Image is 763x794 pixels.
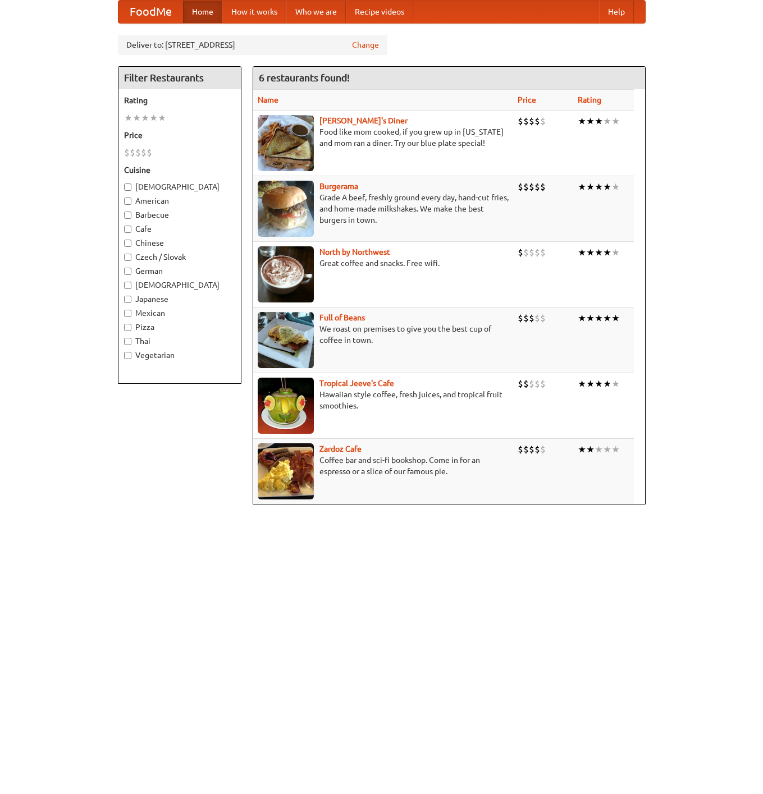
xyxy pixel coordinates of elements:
[586,312,595,324] li: ★
[319,247,390,256] a: North by Northwest
[611,312,620,324] li: ★
[529,443,534,456] li: $
[258,95,278,104] a: Name
[124,338,131,345] input: Thai
[319,182,358,191] a: Burgerama
[523,378,529,390] li: $
[611,181,620,193] li: ★
[258,455,509,477] p: Coffee bar and sci-fi bookshop. Come in for an espresso or a slice of our famous pie.
[258,258,509,269] p: Great coffee and snacks. Free wifi.
[319,116,408,125] b: [PERSON_NAME]'s Diner
[124,130,235,141] h5: Price
[124,350,235,361] label: Vegetarian
[124,265,235,277] label: German
[124,324,131,331] input: Pizza
[183,1,222,23] a: Home
[124,268,131,275] input: German
[534,443,540,456] li: $
[586,378,595,390] li: ★
[540,443,546,456] li: $
[124,282,131,289] input: [DEMOGRAPHIC_DATA]
[258,192,509,226] p: Grade A beef, freshly ground every day, hand-cut fries, and home-made milkshakes. We make the bes...
[611,378,620,390] li: ★
[124,226,131,233] input: Cafe
[518,312,523,324] li: $
[158,112,166,124] li: ★
[595,181,603,193] li: ★
[124,254,131,261] input: Czech / Slovak
[124,240,131,247] input: Chinese
[523,312,529,324] li: $
[124,164,235,176] h5: Cuisine
[124,279,235,291] label: [DEMOGRAPHIC_DATA]
[529,378,534,390] li: $
[124,195,235,206] label: American
[595,378,603,390] li: ★
[611,246,620,259] li: ★
[578,378,586,390] li: ★
[586,181,595,193] li: ★
[258,115,314,171] img: sallys.jpg
[118,35,387,55] div: Deliver to: [STREET_ADDRESS]
[595,312,603,324] li: ★
[518,95,536,104] a: Price
[523,115,529,127] li: $
[586,115,595,127] li: ★
[611,115,620,127] li: ★
[534,181,540,193] li: $
[319,444,362,453] a: Zardoz Cafe
[603,378,611,390] li: ★
[149,112,158,124] li: ★
[258,126,509,149] p: Food like mom cooked, if you grew up in [US_STATE] and mom ran a diner. Try our blue plate special!
[124,146,130,159] li: $
[124,223,235,235] label: Cafe
[578,312,586,324] li: ★
[578,115,586,127] li: ★
[118,1,183,23] a: FoodMe
[578,181,586,193] li: ★
[258,389,509,411] p: Hawaiian style coffee, fresh juices, and tropical fruit smoothies.
[124,307,235,319] label: Mexican
[124,352,131,359] input: Vegetarian
[124,293,235,305] label: Japanese
[133,112,141,124] li: ★
[540,378,546,390] li: $
[352,39,379,51] a: Change
[603,443,611,456] li: ★
[518,181,523,193] li: $
[258,181,314,237] img: burgerama.jpg
[540,181,546,193] li: $
[603,312,611,324] li: ★
[319,313,365,322] a: Full of Beans
[611,443,620,456] li: ★
[258,378,314,434] img: jeeves.jpg
[258,312,314,368] img: beans.jpg
[578,443,586,456] li: ★
[124,112,133,124] li: ★
[586,443,595,456] li: ★
[258,246,314,302] img: north.jpg
[124,322,235,333] label: Pizza
[540,246,546,259] li: $
[578,95,601,104] a: Rating
[518,443,523,456] li: $
[124,198,131,205] input: American
[518,246,523,259] li: $
[147,146,152,159] li: $
[319,379,394,388] a: Tropical Jeeve's Cafe
[286,1,346,23] a: Who we are
[118,67,241,89] h4: Filter Restaurants
[534,115,540,127] li: $
[529,115,534,127] li: $
[523,443,529,456] li: $
[529,181,534,193] li: $
[529,312,534,324] li: $
[141,146,147,159] li: $
[259,72,350,83] ng-pluralize: 6 restaurants found!
[124,296,131,303] input: Japanese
